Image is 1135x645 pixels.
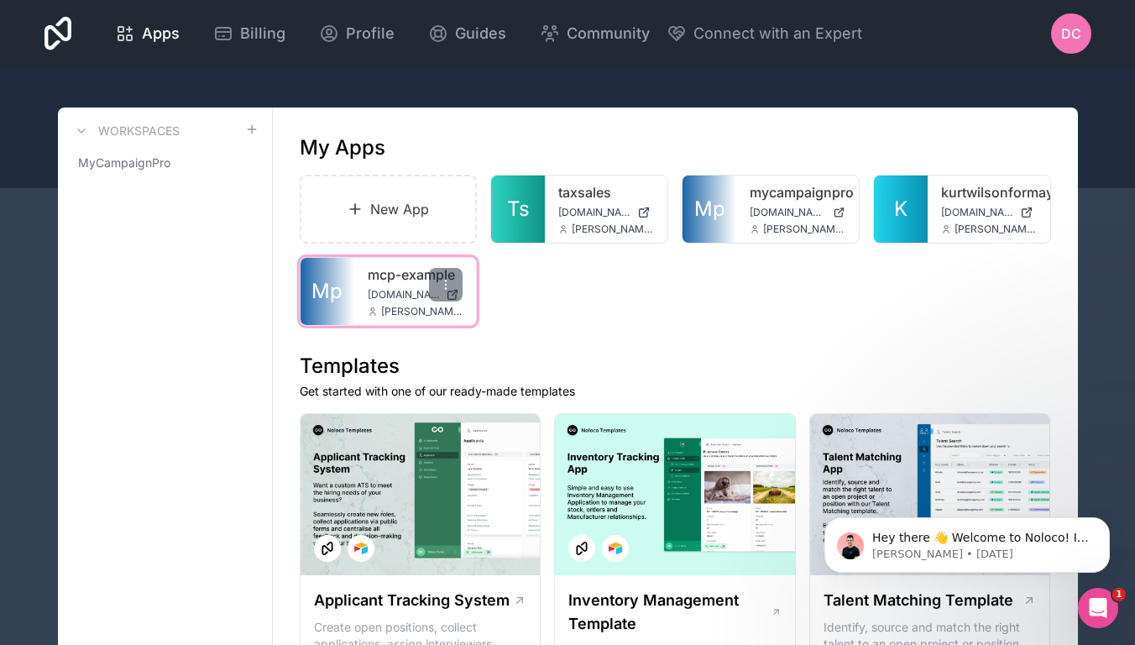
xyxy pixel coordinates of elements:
span: Guides [455,22,506,45]
h1: Talent Matching Template [824,589,1013,612]
a: [DOMAIN_NAME] [368,288,463,302]
a: Mp [683,176,736,243]
a: Ts [491,176,545,243]
span: [DOMAIN_NAME] [941,206,1013,219]
img: Airtable Logo [354,542,368,555]
span: Community [567,22,650,45]
span: Apps [142,22,180,45]
h1: Inventory Management Template [568,589,770,636]
a: taxsales [558,182,654,202]
span: [PERSON_NAME][EMAIL_ADDRESS][DOMAIN_NAME] [381,305,463,318]
span: [PERSON_NAME][EMAIL_ADDRESS][DOMAIN_NAME] [572,223,654,236]
span: [DOMAIN_NAME] [558,206,630,219]
h3: Workspaces [98,123,180,139]
span: MyCampaignPro [78,155,170,171]
h1: Templates [300,353,1051,380]
a: Workspaces [71,121,180,141]
a: Mp [301,258,354,325]
span: Billing [240,22,285,45]
img: Airtable Logo [609,542,622,555]
button: Connect with an Expert [667,22,862,45]
span: Mp [311,278,343,305]
iframe: Intercom live chat [1078,588,1118,628]
span: 1 [1112,588,1126,601]
a: [DOMAIN_NAME] [558,206,654,219]
iframe: Intercom notifications message [799,482,1135,600]
span: [PERSON_NAME][EMAIL_ADDRESS][DOMAIN_NAME] [763,223,845,236]
a: Guides [415,15,520,52]
span: Profile [346,22,395,45]
a: [DOMAIN_NAME] [941,206,1037,219]
a: K [874,176,928,243]
a: Billing [200,15,299,52]
span: [PERSON_NAME][EMAIL_ADDRESS][DOMAIN_NAME] [955,223,1037,236]
span: [DOMAIN_NAME] [750,206,826,219]
span: Ts [507,196,530,223]
span: [DOMAIN_NAME] [368,288,440,302]
p: Get started with one of our ready-made templates [300,383,1051,400]
a: mcp-example [368,265,463,285]
a: MyCampaignPro [71,148,259,178]
a: Community [526,15,663,52]
a: [DOMAIN_NAME] [750,206,845,219]
a: mycampaignpro [750,182,845,202]
span: Mp [694,196,725,223]
span: K [894,196,907,223]
h1: My Apps [300,134,385,161]
h1: Applicant Tracking System [314,589,510,612]
span: Connect with an Expert [693,22,862,45]
a: New App [300,175,478,244]
a: Apps [102,15,193,52]
span: DC [1061,24,1081,44]
a: Profile [306,15,408,52]
a: kurtwilsonformayor [941,182,1037,202]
